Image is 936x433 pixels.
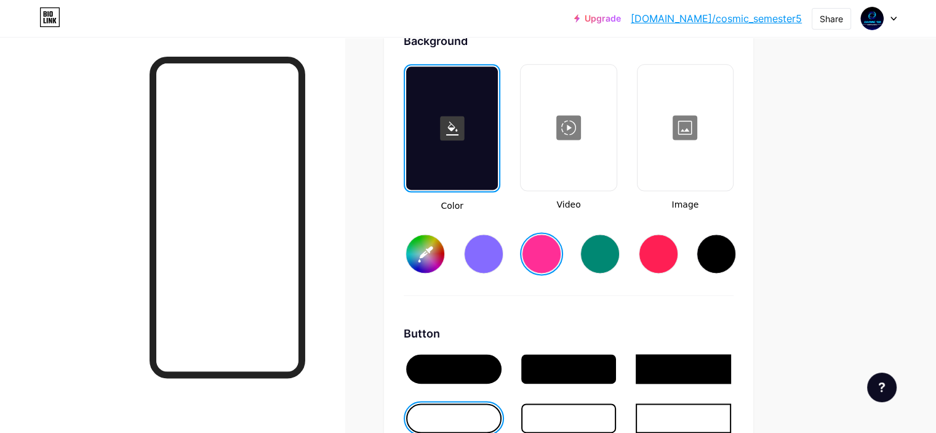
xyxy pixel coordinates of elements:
[404,325,734,342] div: Button
[520,198,617,211] span: Video
[820,12,843,25] div: Share
[631,11,802,26] a: [DOMAIN_NAME]/cosmic_semester5
[404,200,500,212] span: Color
[860,7,884,30] img: cosmic_semester5
[574,14,621,23] a: Upgrade
[637,198,734,211] span: Image
[404,33,734,49] div: Background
